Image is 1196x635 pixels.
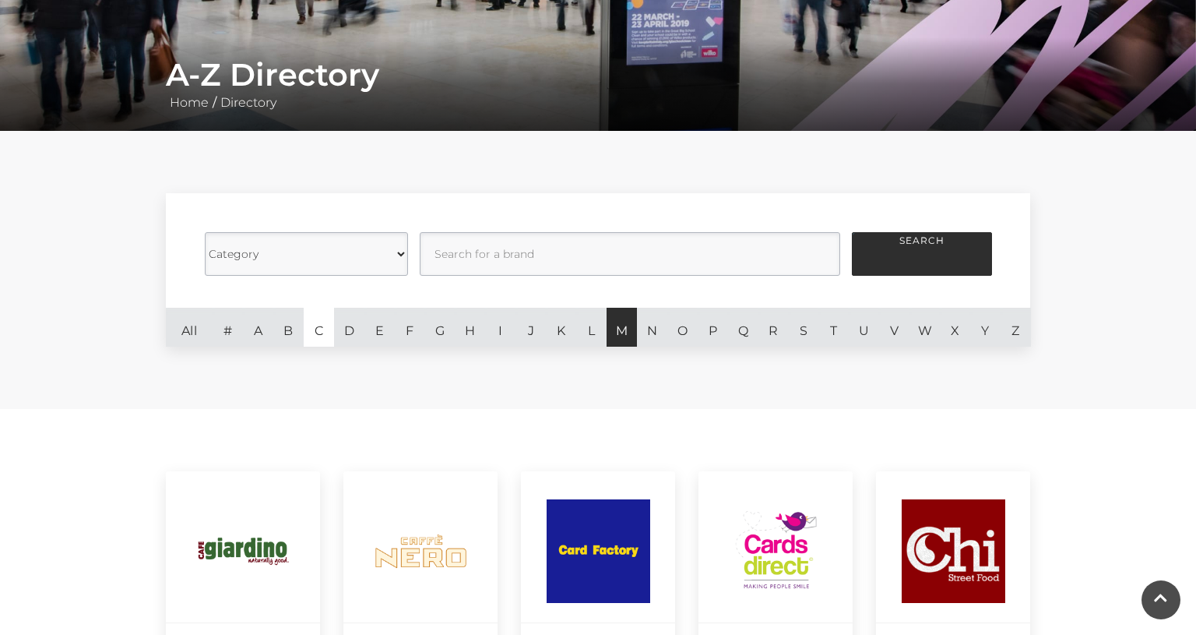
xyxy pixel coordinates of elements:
[667,308,698,347] a: O
[970,308,1001,347] a: Y
[728,308,758,347] a: Q
[515,308,546,347] a: J
[1001,308,1031,347] a: Z
[637,308,667,347] a: N
[849,308,879,347] a: U
[789,308,819,347] a: S
[818,308,849,347] a: T
[909,308,940,347] a: W
[334,308,364,347] a: D
[166,95,213,110] a: Home
[940,308,970,347] a: X
[546,308,576,347] a: K
[273,308,304,347] a: B
[852,232,992,276] button: Search
[420,232,840,276] input: Search for a brand
[243,308,273,347] a: A
[166,56,1030,93] h1: A-Z Directory
[395,308,425,347] a: F
[607,308,637,347] a: M
[154,56,1042,112] div: /
[364,308,395,347] a: E
[213,308,243,347] a: #
[879,308,909,347] a: V
[166,308,213,347] a: All
[576,308,607,347] a: L
[485,308,515,347] a: I
[758,308,789,347] a: R
[424,308,455,347] a: G
[455,308,485,347] a: H
[698,308,728,347] a: P
[304,308,334,347] a: C
[216,95,280,110] a: Directory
